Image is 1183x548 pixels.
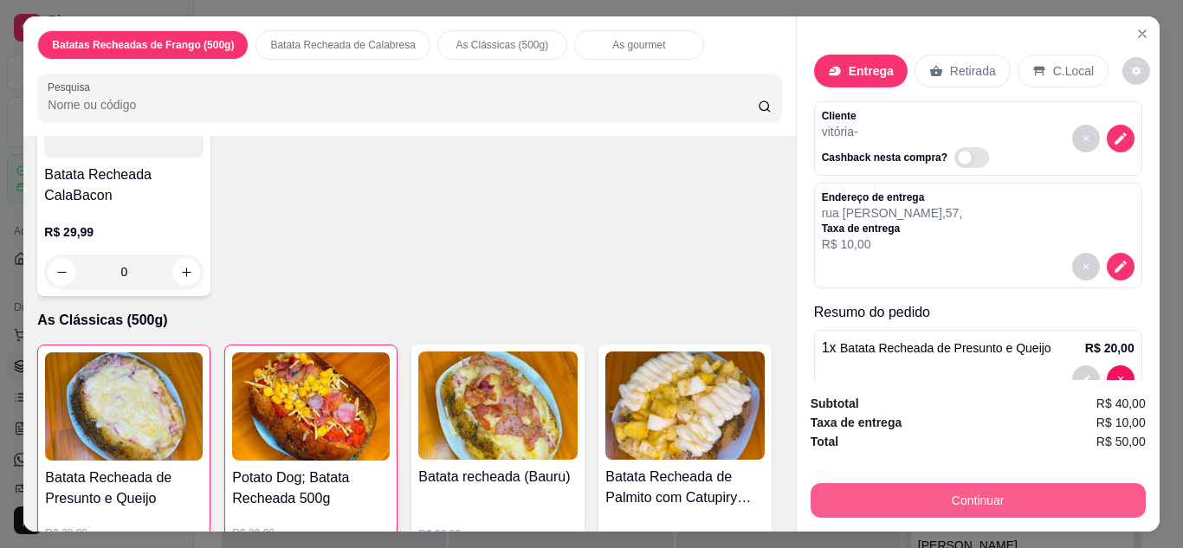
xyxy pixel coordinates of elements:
p: rua [PERSON_NAME] , 57 , [822,204,963,222]
label: Pesquisa [48,80,96,94]
input: Pesquisa [48,96,758,113]
img: product-image [418,351,578,460]
h4: Batata Recheada de Palmito com Catupiry (500g) [605,467,765,508]
p: As gourmet [612,38,665,52]
img: product-image [232,352,390,461]
strong: Taxa de entrega [811,416,902,429]
strong: Total [811,435,838,448]
p: Resumo do pedido [814,302,1142,323]
strong: Subtotal [811,396,859,410]
button: decrease-product-quantity [1122,57,1150,85]
p: 1 x [822,338,1051,358]
img: product-image [45,352,203,461]
span: R$ 40,00 [1096,394,1146,413]
h4: Batata Recheada CalaBacon [44,164,204,206]
button: decrease-product-quantity [1072,365,1100,393]
p: R$ 29,99 [232,526,390,540]
p: Entrega [849,62,894,80]
button: decrease-product-quantity [1072,253,1100,280]
p: Cashback nesta compra? [822,151,947,164]
p: Batata Recheada de Calabresa [270,38,415,52]
span: R$ 50,00 [1096,432,1146,451]
p: Taxa de entrega [822,222,963,235]
p: R$ 20,00 [1085,339,1135,357]
p: C.Local [1053,62,1094,80]
p: As Clássicas (500g) [456,38,548,52]
p: vitória - [822,123,996,140]
p: As Clássicas (500g) [37,310,781,331]
span: Batata Recheada de Presunto e Queijo [840,341,1051,355]
h4: Batata recheada (Bauru) [418,467,578,487]
p: Batatas Recheadas de Frango (500g) [52,38,234,52]
p: Retirada [950,62,996,80]
label: Automatic updates [954,147,996,168]
button: decrease-product-quantity [1107,125,1135,152]
button: decrease-product-quantity [1107,253,1135,280]
p: Cliente [822,109,996,123]
img: product-image [605,351,765,460]
button: decrease-product-quantity [1072,125,1100,152]
button: Close [1128,20,1156,48]
p: R$ 29,99 [45,526,203,540]
span: R$ 10,00 [1096,413,1146,432]
p: R$ 29,99 [418,527,578,541]
button: Continuar [811,483,1146,518]
p: R$ 29,99 [44,223,204,241]
p: Endereço de entrega [822,190,963,204]
button: decrease-product-quantity [1107,365,1135,393]
h4: Potato Dog; Batata Recheada 500g [232,467,390,509]
h4: Batata Recheada de Presunto e Queijo [45,467,203,509]
p: R$ 10,00 [822,235,963,253]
